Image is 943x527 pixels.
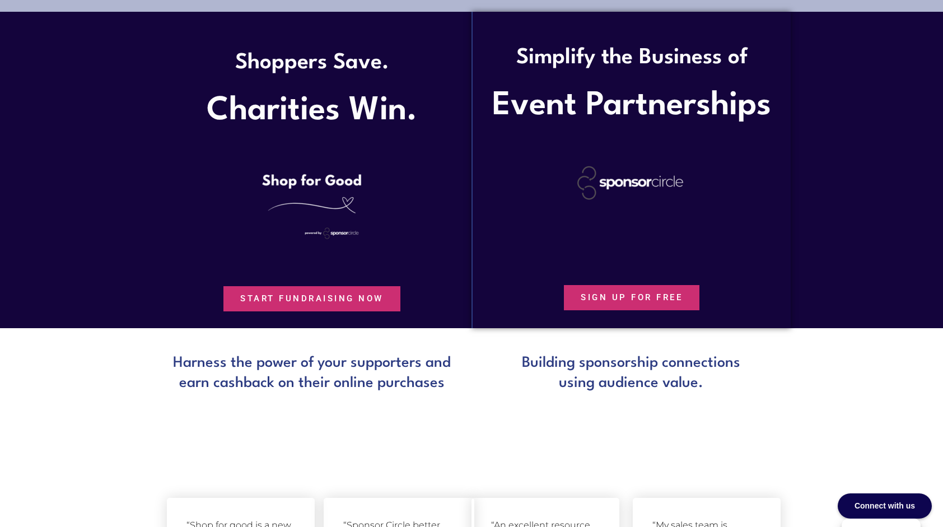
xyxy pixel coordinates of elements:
[240,295,384,303] span: Start Fundraising Now
[477,353,785,394] p: Building sponsorship connections using audience value.
[564,285,699,310] a: SIGN UP FOR FREE
[581,293,683,302] span: SIGN UP FOR FREE
[158,353,466,394] p: Harness the power of your supporters and earn cashback on their online purchases
[169,89,455,134] h2: Charities Win.
[169,48,455,78] h2: Shoppers Save.
[223,286,400,311] a: Start Fundraising Now
[484,84,779,129] h2: Event Partnerships
[484,43,779,73] h2: Simplify the Business of
[838,493,932,519] div: Connect with us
